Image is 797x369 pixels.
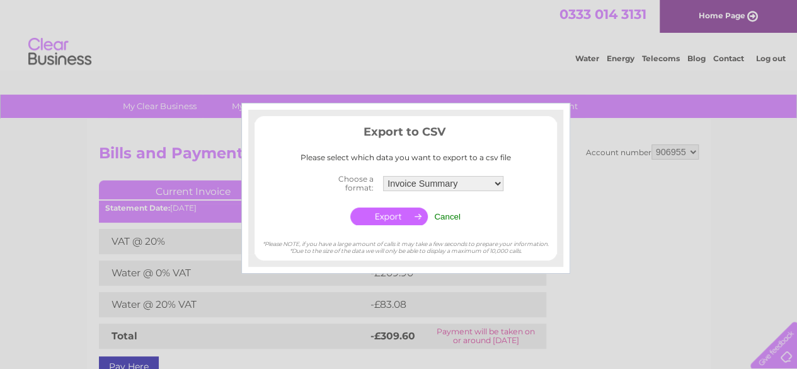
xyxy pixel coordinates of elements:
input: Cancel [434,212,461,221]
a: Contact [713,54,744,63]
a: Log out [755,54,785,63]
div: *Please NOTE, if you have a large amount of calls it may take a few seconds to prepare your infor... [255,228,557,254]
img: logo.png [28,33,92,71]
a: Water [575,54,599,63]
div: Please select which data you want to export to a csv file [255,153,557,162]
div: Clear Business is a trading name of Verastar Limited (registered in [GEOGRAPHIC_DATA] No. 3667643... [101,7,697,61]
th: Choose a format: [304,171,380,196]
a: Telecoms [642,54,680,63]
h3: Export to CSV [255,123,557,145]
a: Blog [687,54,706,63]
a: Energy [607,54,634,63]
a: 0333 014 3131 [559,6,646,22]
